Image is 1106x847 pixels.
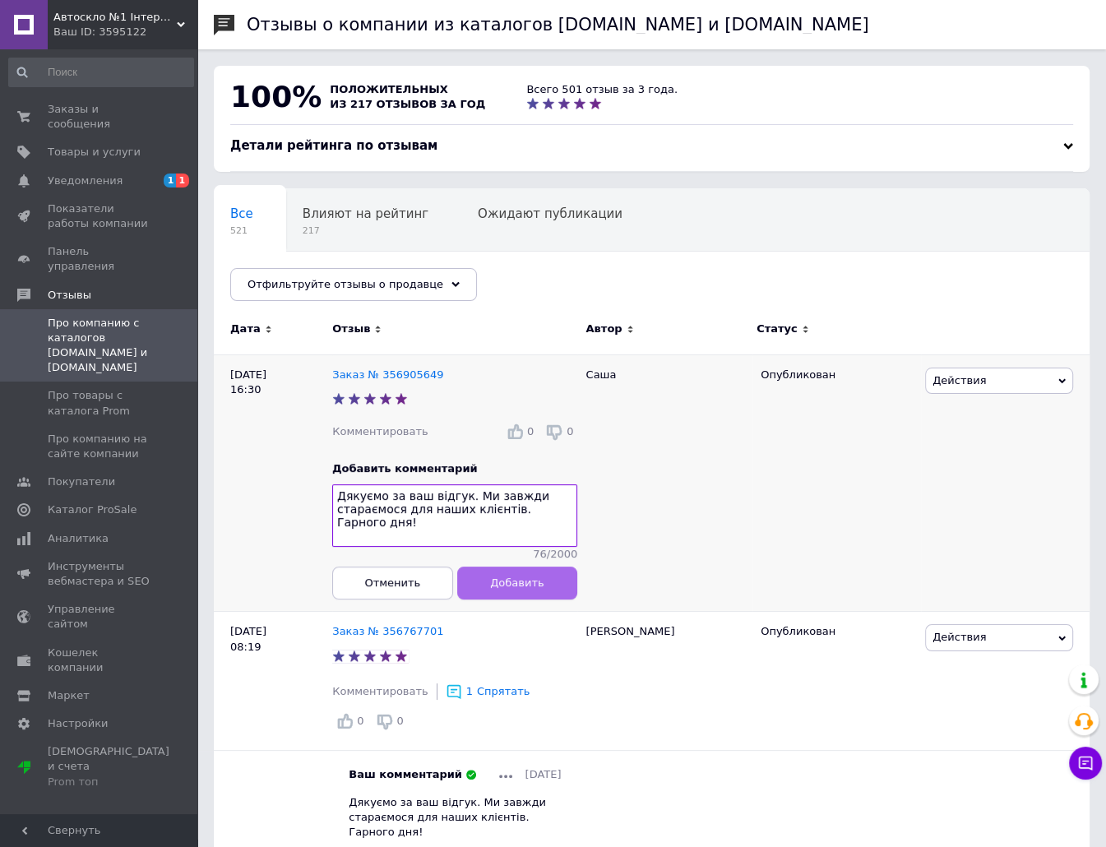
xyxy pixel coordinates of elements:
[230,137,1073,155] div: Детали рейтинга по отзывам
[332,625,443,637] a: Заказ № 356767701
[214,252,442,314] div: Опубликованы без комментария
[247,15,869,35] h1: Отзывы о компании из каталогов [DOMAIN_NAME] и [DOMAIN_NAME]
[527,425,534,437] span: 0
[303,224,428,237] span: 217
[478,206,622,221] span: Ожидают публикации
[230,206,253,221] span: Все
[48,388,152,418] span: Про товары с каталога Prom
[533,547,577,562] span: 76 / 2000
[490,576,544,589] span: Добавить
[585,322,622,336] span: Автор
[526,82,678,97] div: Всего 501 отзыв за 3 года.
[53,10,177,25] span: Автоскло №1 Інтернет-магазин "PROGLASSAUTO"®
[446,683,530,700] div: 1Спрятать
[365,576,421,589] span: Отменить
[48,174,123,188] span: Уведомления
[176,174,189,187] span: 1
[230,269,409,284] span: Опубликованы без комме...
[164,174,177,187] span: 1
[466,685,473,697] span: 1
[332,368,443,381] a: Заказ № 356905649
[48,775,169,789] div: Prom топ
[48,716,108,731] span: Настройки
[214,354,332,612] div: [DATE] 16:30
[349,767,462,782] span: Ваш комментарий
[332,684,428,699] div: Комментировать
[757,322,798,336] span: Статус
[477,685,530,697] span: Спрятать
[230,224,253,237] span: 521
[330,98,485,110] span: из 217 отзывов за год
[48,688,90,703] span: Маркет
[48,602,152,632] span: Управление сайтом
[577,354,752,612] div: Саша
[48,316,152,376] span: Про компанию с каталогов [DOMAIN_NAME] и [DOMAIN_NAME]
[332,462,478,474] span: Добавить комментарий
[397,715,404,727] span: 0
[332,425,428,437] span: Комментировать
[932,631,986,643] span: Действия
[332,685,428,697] span: Комментировать
[48,288,91,303] span: Отзывы
[332,484,577,547] textarea: Дякуємо за ваш відгук. Ми завжди стараємося для наших клієнтів. Гарного дня!
[349,796,546,838] span: Дякуємо за ваш відгук. Ми завжди стараємося для наших клієнтів. Гарного дня!
[8,58,194,87] input: Поиск
[525,767,561,782] span: [DATE]
[48,201,152,231] span: Показатели работы компании
[48,432,152,461] span: Про компанию на сайте компании
[761,368,913,382] div: Опубликован
[357,715,363,727] span: 0
[48,531,109,546] span: Аналитика
[332,322,370,336] span: Отзыв
[48,102,152,132] span: Заказы и сообщения
[48,646,152,675] span: Кошелек компании
[48,244,152,274] span: Панель управления
[248,278,443,290] span: Отфильтруйте отзывы о продавце
[761,624,913,639] div: Опубликован
[48,474,115,489] span: Покупатели
[230,322,261,336] span: Дата
[230,138,437,153] span: Детали рейтинга по отзывам
[48,744,169,789] span: [DEMOGRAPHIC_DATA] и счета
[48,145,141,160] span: Товары и услуги
[1069,747,1102,780] button: Чат с покупателем
[48,559,152,589] span: Инструменты вебмастера и SEO
[48,502,137,517] span: Каталог ProSale
[332,424,428,439] div: Комментировать
[53,25,197,39] div: Ваш ID: 3595122
[330,83,447,95] span: положительных
[932,374,986,386] span: Действия
[332,566,453,599] button: Отменить
[457,566,578,599] button: Добавить
[567,425,573,437] span: 0
[303,206,428,221] span: Влияют на рейтинг
[230,80,322,113] span: 100%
